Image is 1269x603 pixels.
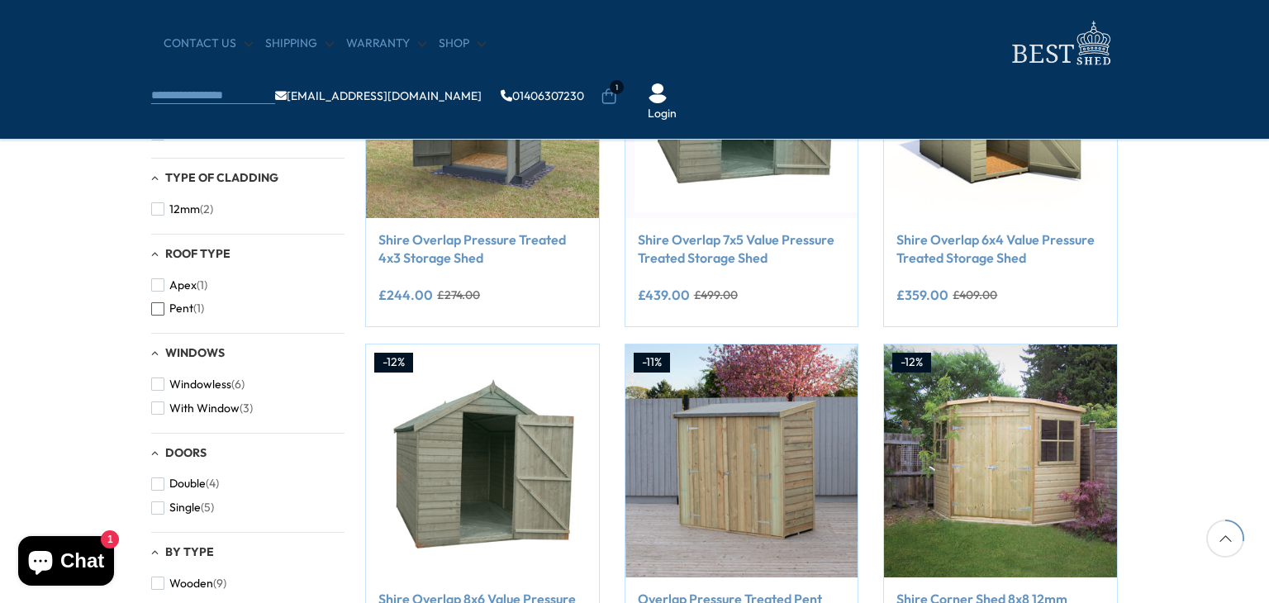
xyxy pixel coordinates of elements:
[201,501,214,515] span: (5)
[165,170,278,185] span: Type of Cladding
[151,297,204,320] button: Pent
[200,202,213,216] span: (2)
[378,230,587,268] a: Shire Overlap Pressure Treated 4x3 Storage Shed
[151,572,226,596] button: Wooden
[896,230,1105,268] a: Shire Overlap 6x4 Value Pressure Treated Storage Shed
[165,544,214,559] span: By Type
[378,288,433,301] ins: £244.00
[265,36,334,52] a: Shipping
[601,88,617,105] a: 1
[638,288,690,301] ins: £439.00
[346,36,426,52] a: Warranty
[151,273,207,297] button: Apex
[374,353,413,373] div: -12%
[151,496,214,520] button: Single
[151,396,253,420] button: With Window
[501,90,584,102] a: 01406307230
[953,289,997,301] del: £409.00
[169,401,240,415] span: With Window
[13,536,119,590] inbox-online-store-chat: Shopify online store chat
[437,289,480,301] del: £274.00
[169,501,201,515] span: Single
[275,90,482,102] a: [EMAIL_ADDRESS][DOMAIN_NAME]
[165,445,207,460] span: Doors
[206,477,219,491] span: (4)
[151,472,219,496] button: Double
[164,36,253,52] a: CONTACT US
[169,477,206,491] span: Double
[169,377,231,392] span: Windowless
[896,288,948,301] ins: £359.00
[169,278,197,292] span: Apex
[694,289,738,301] del: £499.00
[169,202,200,216] span: 12mm
[169,577,213,591] span: Wooden
[169,301,193,316] span: Pent
[165,345,225,360] span: Windows
[165,246,231,261] span: Roof Type
[638,230,846,268] a: Shire Overlap 7x5 Value Pressure Treated Storage Shed
[366,344,599,577] img: Shire Overlap 8x6 Economy Pressure Treated Storage Shed - Best Shed
[648,83,668,103] img: User Icon
[231,377,245,392] span: (6)
[610,80,624,94] span: 1
[197,278,207,292] span: (1)
[151,373,245,396] button: Windowless
[634,353,670,373] div: -11%
[193,301,204,316] span: (1)
[240,401,253,415] span: (3)
[1002,17,1118,70] img: logo
[439,36,486,52] a: Shop
[213,577,226,591] span: (9)
[151,197,213,221] button: 12mm
[892,353,931,373] div: -12%
[648,106,677,122] a: Login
